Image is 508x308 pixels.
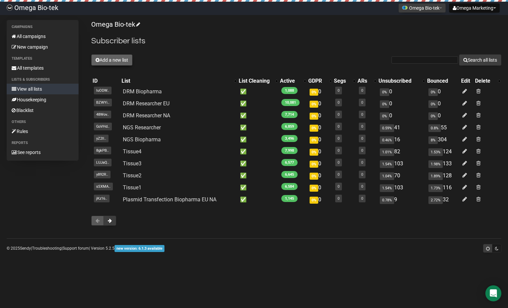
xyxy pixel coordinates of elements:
[280,78,300,84] div: Active
[310,101,318,108] span: 0%
[307,86,333,98] td: 0
[426,86,460,98] td: 0
[308,78,326,84] div: GDPR
[380,100,389,108] span: 0%
[377,134,426,146] td: 16
[361,88,363,93] a: 0
[361,124,363,129] a: 0
[307,170,333,182] td: 0
[338,136,340,141] a: 0
[338,112,340,117] a: 0
[398,3,446,13] button: Omega Bio-tek
[7,76,79,84] li: Lists & subscribers
[7,139,79,147] li: Reports
[123,196,216,203] a: Plasmid Transfection Biopharma EU NA
[237,76,279,86] th: List Cleaning: No sort applied, activate to apply an ascending sort
[123,136,161,143] a: NGS Biopharma
[91,54,132,66] button: Add a new list
[237,158,279,170] td: ✅
[380,88,389,96] span: 0%
[7,118,79,126] li: Others
[281,147,298,154] span: 7,998
[123,148,141,155] a: Tissue4
[338,196,340,201] a: 0
[338,88,340,93] a: 0
[115,246,164,251] a: new version: 6.1.3 available
[428,124,441,132] span: 0.8%
[338,100,340,105] a: 0
[123,112,170,119] a: DRM Researcher NA
[310,89,318,96] span: 0%
[428,160,443,168] span: 1.98%
[20,246,31,251] a: Sendy
[237,194,279,206] td: ✅
[237,134,279,146] td: ✅
[7,42,79,52] a: New campaign
[377,110,426,122] td: 0
[120,76,238,86] th: List: No sort applied, activate to apply an ascending sort
[426,182,460,194] td: 116
[377,182,426,194] td: 103
[361,172,363,177] a: 0
[380,160,394,168] span: 1.54%
[380,148,394,156] span: 1.01%
[115,245,164,252] span: new version: 6.1.3 available
[307,98,333,110] td: 0
[428,184,443,192] span: 1.73%
[307,134,333,146] td: 0
[310,125,318,132] span: 0%
[428,88,438,96] span: 0%
[281,87,298,94] span: 1,088
[94,123,112,130] span: GoVHd..
[239,78,272,84] div: List Cleaning
[426,76,460,86] th: Bounced: No sort applied, sorting is disabled
[334,78,350,84] div: Segs
[361,148,363,153] a: 0
[237,170,279,182] td: ✅
[123,160,141,167] a: Tissue3
[281,135,298,142] span: 3,496
[310,185,318,192] span: 0%
[459,54,501,66] button: Search all lists
[91,76,120,86] th: ID: No sort applied, sorting is disabled
[428,136,438,144] span: 8%
[281,183,298,190] span: 6,584
[380,196,394,204] span: 0.78%
[94,99,112,106] span: BZWYi..
[91,35,501,47] h2: Subscriber lists
[7,55,79,63] li: Templates
[361,160,363,165] a: 0
[94,87,112,94] span: luODW..
[377,158,426,170] td: 103
[427,78,458,84] div: Bounced
[428,196,443,204] span: 2.72%
[380,124,394,132] span: 0.59%
[94,171,111,178] span: y892R..
[91,20,139,28] a: Omega Bio-tek
[426,122,460,134] td: 55
[7,31,79,42] a: All campaigns
[310,173,318,180] span: 0%
[338,172,340,177] a: 0
[94,147,111,154] span: 8gkPB..
[460,76,474,86] th: Edit: No sort applied, sorting is disabled
[338,148,340,153] a: 0
[377,122,426,134] td: 41
[7,105,79,116] a: Blacklist
[449,3,500,13] button: Omega Marketing
[7,126,79,137] a: Rules
[474,76,501,86] th: Delete: No sort applied, activate to apply an ascending sort
[123,124,161,131] a: NGS Researcher
[428,112,438,120] span: 0%
[281,159,298,166] span: 6,577
[333,76,356,86] th: Segs: No sort applied, activate to apply an ascending sort
[379,78,419,84] div: Unsubscribed
[281,99,300,106] span: 10,081
[380,184,394,192] span: 1.54%
[94,159,112,166] span: LUJaQ..
[281,111,298,118] span: 7,714
[361,196,363,201] a: 0
[123,88,162,95] a: DRM Biopharma
[94,183,113,190] span: sSXMA..
[123,100,169,107] a: DRM Researcher EU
